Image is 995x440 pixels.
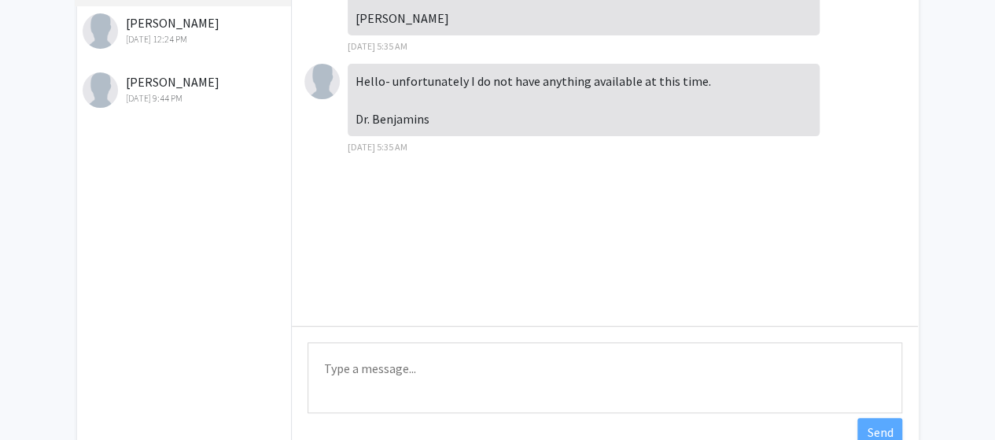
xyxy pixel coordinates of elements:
[83,72,288,105] div: [PERSON_NAME]
[308,342,902,413] textarea: Message
[83,32,288,46] div: [DATE] 12:24 PM
[348,64,820,136] div: Hello- unfortunately I do not have anything available at this time. Dr. Benjamins
[83,72,118,108] img: Mark Greenwald
[348,40,407,52] span: [DATE] 5:35 AM
[83,13,288,46] div: [PERSON_NAME]
[348,141,407,153] span: [DATE] 5:35 AM
[83,91,288,105] div: [DATE] 9:44 PM
[304,64,340,99] img: Laura Benjamins
[83,13,118,49] img: Christine Kivlen
[12,369,67,428] iframe: Chat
